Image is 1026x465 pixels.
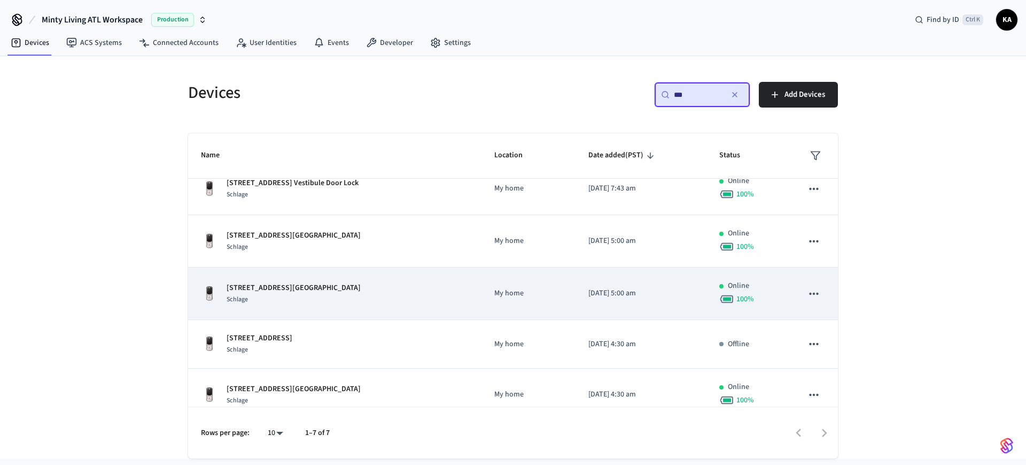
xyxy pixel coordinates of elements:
p: [DATE] 5:00 am [588,235,694,247]
p: [STREET_ADDRESS][GEOGRAPHIC_DATA] [227,230,361,241]
p: My home [494,339,563,350]
a: Devices [2,33,58,52]
img: Yale Assure Touchscreen Wifi Smart Lock, Satin Nickel, Front [201,180,218,197]
span: Schlage [227,396,248,405]
button: Add Devices [759,82,838,108]
img: Yale Assure Touchscreen Wifi Smart Lock, Satin Nickel, Front [201,233,218,250]
span: Ctrl K [962,14,983,25]
span: Date added(PST) [588,147,657,164]
a: Events [305,33,357,52]
span: Schlage [227,345,248,354]
span: Schlage [227,190,248,199]
p: [DATE] 4:30 am [588,339,694,350]
img: Yale Assure Touchscreen Wifi Smart Lock, Satin Nickel, Front [201,285,218,302]
p: Rows per page: [201,428,250,439]
span: 100 % [736,395,754,406]
p: [STREET_ADDRESS] Vestibule Door Lock [227,178,359,189]
a: Settings [422,33,479,52]
p: Online [728,280,749,292]
img: Yale Assure Touchscreen Wifi Smart Lock, Satin Nickel, Front [201,336,218,353]
p: Offline [728,339,749,350]
span: Add Devices [784,88,825,102]
span: Schlage [227,242,248,251]
p: 1–7 of 7 [305,428,330,439]
p: Online [728,228,749,239]
img: SeamLogoGradient.69752ec5.svg [1000,437,1013,454]
span: 100 % [736,294,754,304]
a: Developer [357,33,422,52]
p: My home [494,389,563,400]
span: KA [997,10,1016,29]
span: Status [719,147,754,164]
p: My home [494,183,563,194]
p: My home [494,235,563,247]
a: Connected Accounts [130,33,227,52]
h5: Devices [188,82,507,104]
p: [DATE] 7:43 am [588,183,694,194]
div: 10 [262,425,288,441]
span: 100 % [736,241,754,252]
a: ACS Systems [58,33,130,52]
span: Name [201,147,234,164]
p: [STREET_ADDRESS][GEOGRAPHIC_DATA] [227,283,361,294]
p: Online [728,176,749,187]
p: [STREET_ADDRESS] [227,333,292,344]
span: Production [151,13,194,27]
a: User Identities [227,33,305,52]
span: Location [494,147,537,164]
img: Yale Assure Touchscreen Wifi Smart Lock, Satin Nickel, Front [201,386,218,403]
span: Minty Living ATL Workspace [42,13,143,26]
button: KA [996,9,1017,31]
span: Schlage [227,295,248,304]
p: My home [494,288,563,299]
div: Find by IDCtrl K [906,10,992,29]
p: Online [728,382,749,393]
p: [STREET_ADDRESS][GEOGRAPHIC_DATA] [227,384,361,395]
span: Find by ID [927,14,959,25]
span: 100 % [736,189,754,200]
p: [DATE] 4:30 am [588,389,694,400]
p: [DATE] 5:00 am [588,288,694,299]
